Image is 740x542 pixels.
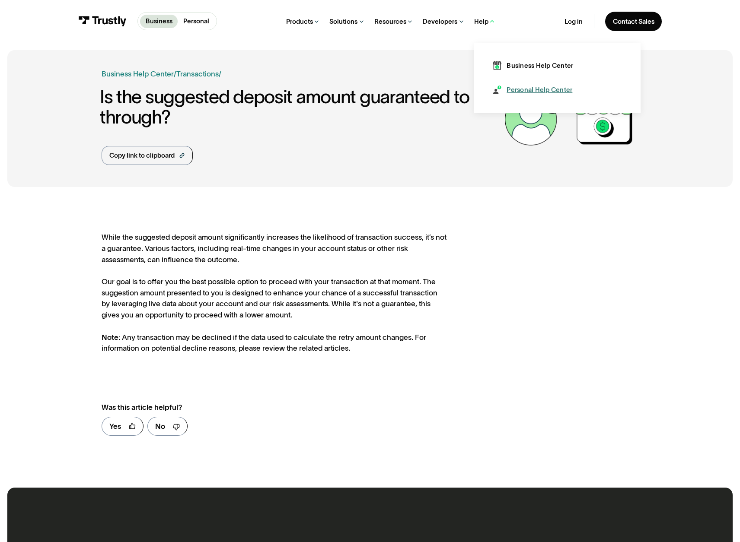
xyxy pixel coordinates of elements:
p: Business [146,16,172,26]
a: Personal Help Center [493,85,573,94]
div: Help [474,17,488,25]
img: Trustly Logo [78,16,126,26]
div: Business Help Center [507,61,573,70]
a: Business Help Center [493,61,574,70]
div: / [219,68,221,79]
div: Products [286,17,313,25]
nav: Help [474,43,641,113]
a: Copy link to clipboard [102,146,193,165]
a: Business [140,15,178,28]
strong: Note [102,333,118,341]
div: While the suggested deposit amount significantly increases the likelihood of transaction success,... [102,231,447,354]
p: Personal [183,16,209,26]
a: Log in [565,17,583,25]
h1: Is the suggested deposit amount guaranteed to go through? [100,87,500,127]
div: Contact Sales [613,17,654,25]
a: Yes [102,417,144,436]
div: Yes [109,421,121,432]
div: / [174,68,176,79]
div: Developers [423,17,457,25]
a: Personal [178,15,215,28]
a: No [147,417,188,436]
a: Business Help Center [102,68,174,79]
div: Solutions [329,17,357,25]
div: No [155,421,165,432]
a: Transactions [176,70,219,78]
a: Contact Sales [605,12,661,31]
div: Was this article helpful? [102,402,427,413]
div: Personal Help Center [507,85,572,94]
div: Copy link to clipboard [109,151,175,160]
div: Resources [374,17,406,25]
